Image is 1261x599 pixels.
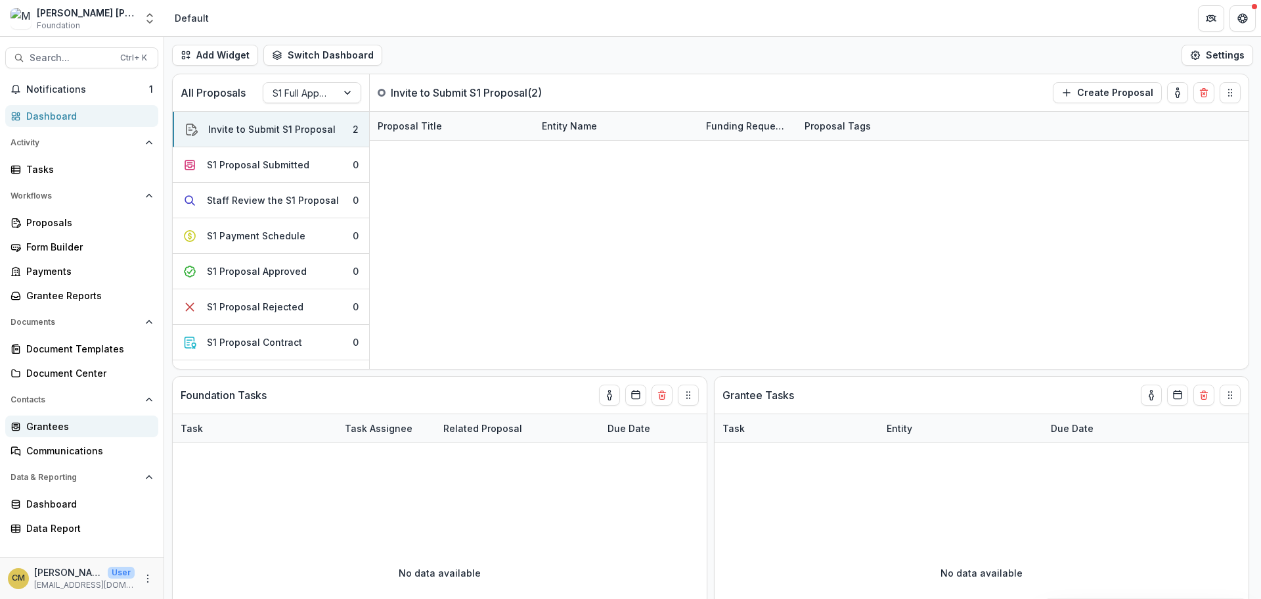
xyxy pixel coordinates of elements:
button: Get Help [1229,5,1256,32]
div: Due Date [1043,421,1101,435]
p: [PERSON_NAME] [34,565,102,579]
div: S1 Proposal Submitted [207,158,309,172]
button: S1 Proposal Submitted0 [173,147,369,183]
div: Related Proposal [435,414,600,443]
div: Dashboard [26,497,148,511]
button: Notifications1 [5,79,158,100]
a: Dashboard [5,493,158,515]
div: 0 [353,158,359,172]
button: Open Contacts [5,389,158,410]
img: Mary Reynolds Babcock Workflow Sandbox [11,8,32,29]
div: Grantee Reports [26,289,148,302]
button: Staff Review the S1 Proposal0 [173,183,369,218]
p: All Proposals [181,85,246,101]
button: Drag [1220,82,1241,103]
div: Due Date [600,421,658,435]
div: Entity Name [534,119,605,133]
div: Default [175,11,209,25]
button: Switch Dashboard [263,45,382,66]
button: Open Workflows [5,185,158,206]
span: 1 [149,84,153,95]
div: Proposal Tags [797,112,961,140]
div: Grantees [26,419,148,433]
div: Due Date [600,414,698,443]
a: Communications [5,440,158,462]
button: Delete card [1193,82,1214,103]
span: Contacts [11,395,140,404]
div: S1 Proposal Approved [207,264,307,278]
div: S1 Proposal Contract [207,335,302,349]
button: toggle-assigned-to-me [1167,82,1188,103]
button: toggle-assigned-to-me [1141,385,1162,406]
button: Delete card [652,385,673,406]
div: Funding Requested [698,119,797,133]
div: Proposal Tags [797,119,879,133]
div: Task Assignee [337,414,435,443]
p: [EMAIL_ADDRESS][DOMAIN_NAME] [34,579,135,591]
div: Related Proposal [435,421,530,435]
p: Invite to Submit S1 Proposal ( 2 ) [391,85,542,101]
span: Data & Reporting [11,473,140,482]
p: Foundation Tasks [181,387,267,403]
div: Entity [879,421,920,435]
div: Proposals [26,216,148,229]
button: S1 Proposal Contract0 [173,325,369,360]
div: 0 [353,193,359,207]
button: Drag [1220,385,1241,406]
span: Workflows [11,191,140,201]
div: Entity [879,414,1043,443]
div: Staff Review the S1 Proposal [207,193,339,207]
a: Document Templates [5,338,158,360]
div: Task [715,414,879,443]
button: toggle-assigned-to-me [599,385,620,406]
button: Search... [5,47,158,68]
div: Ctrl + K [118,51,150,65]
span: Search... [30,53,112,64]
div: 0 [353,229,359,243]
div: Proposal Title [370,112,534,140]
a: Grantees [5,416,158,437]
a: Payments [5,260,158,282]
a: Data Report [5,517,158,539]
button: Delete card [1193,385,1214,406]
div: S1 Proposal Rejected [207,300,303,314]
div: Proposal Title [370,119,450,133]
div: Due Date [1043,414,1141,443]
div: 0 [353,335,359,349]
div: Invite to Submit S1 Proposal [208,122,336,136]
span: Activity [11,138,140,147]
span: Foundation [37,20,80,32]
nav: breadcrumb [169,9,214,28]
div: Entity Name [534,112,698,140]
div: Form Builder [26,240,148,254]
a: Form Builder [5,236,158,258]
a: Grantee Reports [5,285,158,306]
span: Documents [11,318,140,327]
button: Create Proposal [1053,82,1162,103]
button: More [140,571,156,587]
div: Tasks [26,162,148,176]
div: 0 [353,300,359,314]
div: Task Assignee [337,421,420,435]
button: Invite to Submit S1 Proposal2 [173,112,369,147]
button: S1 Proposal Approved0 [173,254,369,289]
p: No data available [940,566,1023,580]
button: Open Documents [5,312,158,333]
div: Dashboard [26,109,148,123]
span: Notifications [26,84,149,95]
div: 2 [353,122,359,136]
div: Task [173,414,337,443]
a: Dashboard [5,105,158,127]
button: Open Activity [5,132,158,153]
a: Document Center [5,362,158,384]
button: Open Data & Reporting [5,467,158,488]
a: Tasks [5,158,158,180]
